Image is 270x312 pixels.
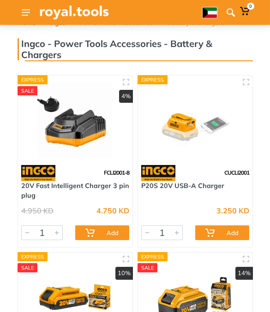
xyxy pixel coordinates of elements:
[21,207,54,214] div: 4.950 KD
[195,225,249,240] button: Add
[18,75,48,84] div: Express
[238,3,253,22] a: 0
[138,252,168,261] div: Express
[247,3,254,10] span: 0
[119,90,133,103] div: 4%
[216,207,249,214] div: 3.250 KD
[18,38,253,60] h3: Ingco - Power Tools Accessories - Battery & Chargers
[115,267,133,280] div: 10%
[138,263,158,272] div: SALE
[40,6,109,19] img: Royal Tools Logo
[18,86,38,95] div: SALE
[18,252,48,261] div: Express
[21,165,56,181] img: 91.webp
[21,182,129,200] a: 20V Fast Intelligent Charger 3 pin plug
[96,207,129,214] div: 4.750 KD
[104,169,129,176] span: FCLI2001-8
[18,263,38,272] div: SALE
[145,82,246,158] img: Royal Tools - P20S 20V USB-A Charger
[25,82,126,158] img: Royal Tools - 20V Fast Intelligent Charger 3 pin plug
[138,75,168,84] div: Express
[141,182,224,190] a: P20S 20V USB-A Charger
[202,7,217,18] img: ar.webp
[224,169,249,176] span: CUCLI2001
[235,267,253,280] div: 14%
[75,225,129,240] button: Add
[141,165,176,181] img: 91.webp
